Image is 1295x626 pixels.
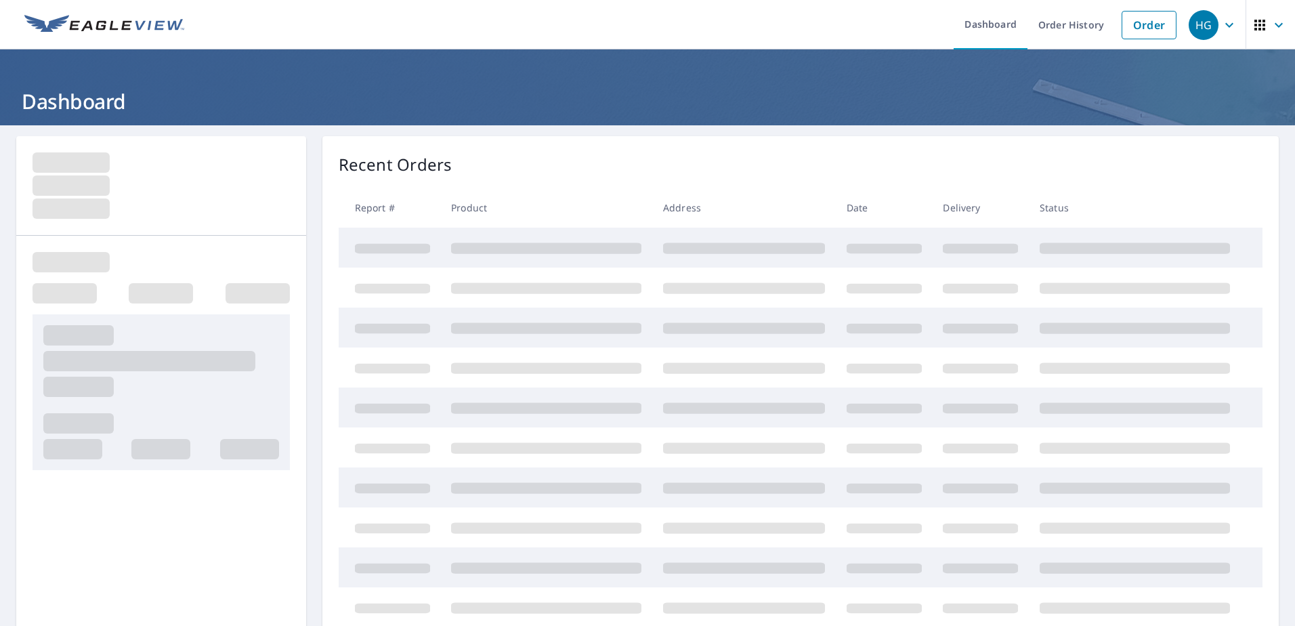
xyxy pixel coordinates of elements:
p: Recent Orders [339,152,452,177]
th: Report # [339,188,441,228]
h1: Dashboard [16,87,1279,115]
div: HG [1189,10,1218,40]
th: Status [1029,188,1241,228]
th: Address [652,188,836,228]
img: EV Logo [24,15,184,35]
th: Delivery [932,188,1029,228]
a: Order [1122,11,1176,39]
th: Product [440,188,652,228]
th: Date [836,188,933,228]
